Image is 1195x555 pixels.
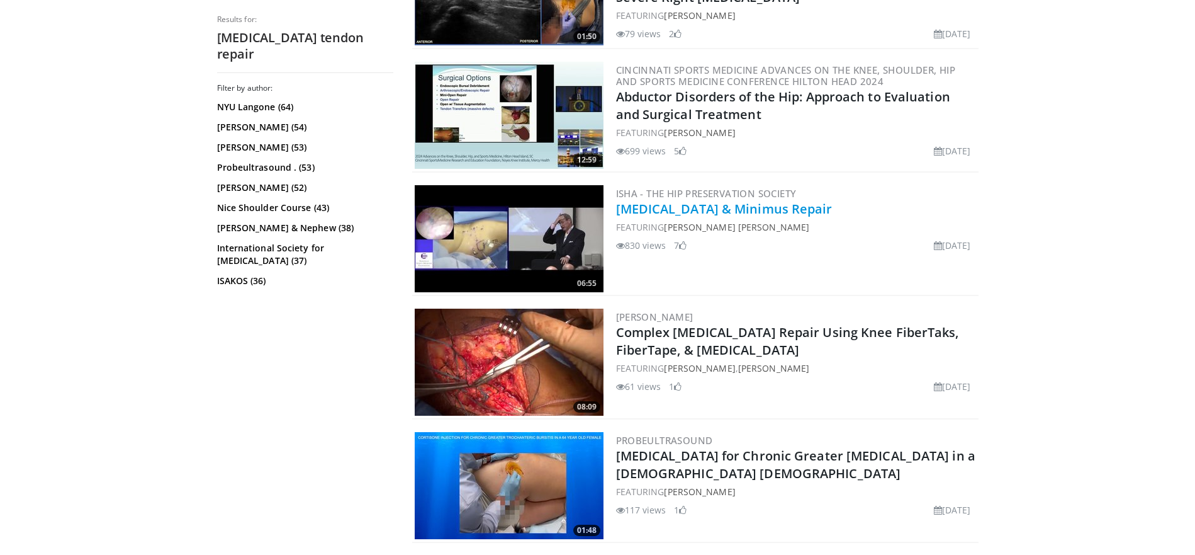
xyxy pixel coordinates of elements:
[664,362,735,374] a: [PERSON_NAME]
[217,202,390,214] a: Nice Shoulder Course (43)
[674,503,687,517] li: 1
[415,309,603,416] a: 08:09
[217,14,393,25] p: Results for:
[616,200,833,217] a: [MEDICAL_DATA] & Minimus Repair
[217,101,390,113] a: NYU Langone (64)
[616,239,666,252] li: 830 views
[616,311,693,323] a: [PERSON_NAME]
[616,88,950,123] a: Abductor Disorders of the Hip: Approach to Evaluation and Surgical Treatment
[664,9,735,21] a: [PERSON_NAME]
[217,121,390,134] a: [PERSON_NAME] (54)
[934,503,971,517] li: [DATE]
[415,309,603,416] img: e1c2b6ee-86c7-40a2-8238-438aca70f309.300x170_q85_crop-smart_upscale.jpg
[616,503,666,517] li: 117 views
[217,141,390,154] a: [PERSON_NAME] (53)
[415,432,603,539] img: 1dd8a797-e8fb-44c7-a002-5d1ae10f6920.300x170_q85_crop-smart_upscale.jpg
[616,187,797,200] a: ISHA - The Hip Preservation Society
[415,62,603,169] a: 12:59
[616,144,666,157] li: 699 views
[573,278,600,289] span: 06:55
[616,362,976,375] div: FEATURING ,
[415,185,603,292] a: 06:55
[616,220,976,234] div: FEATURING
[573,525,600,536] span: 01:48
[669,27,682,40] li: 2
[738,362,809,374] a: [PERSON_NAME]
[573,154,600,166] span: 12:59
[415,432,603,539] a: 01:48
[664,221,809,233] a: [PERSON_NAME] [PERSON_NAME]
[217,181,390,194] a: [PERSON_NAME] (52)
[616,434,713,447] a: Probeultrasound
[415,62,603,169] img: 21a22a7f-bd3d-4ff2-90ef-a7674ce64825.300x170_q85_crop-smart_upscale.jpg
[674,239,687,252] li: 7
[674,144,687,157] li: 5
[616,324,959,358] a: Complex [MEDICAL_DATA] Repair Using Knee FiberTaks, FiberTape, & [MEDICAL_DATA]
[616,64,956,88] a: Cincinnati Sports Medicine Advances on the Knee, Shoulder, Hip and Sports Medicine Conference Hil...
[616,485,976,498] div: FEATURING
[934,27,971,40] li: [DATE]
[934,144,971,157] li: [DATE]
[616,27,661,40] li: 79 views
[217,275,390,287] a: ISAKOS (36)
[664,486,735,498] a: [PERSON_NAME]
[217,242,390,267] a: International Society for [MEDICAL_DATA] (37)
[616,447,975,482] a: [MEDICAL_DATA] for Chronic Greater [MEDICAL_DATA] in a [DEMOGRAPHIC_DATA] [DEMOGRAPHIC_DATA]
[934,239,971,252] li: [DATE]
[217,222,390,234] a: [PERSON_NAME] & Nephew (38)
[616,9,976,22] div: FEATURING
[573,401,600,413] span: 08:09
[217,161,390,174] a: Probeultrasound . (53)
[415,185,603,292] img: ca8ad414-864c-4749-b101-0d7fc034a953.300x170_q85_crop-smart_upscale.jpg
[664,127,735,139] a: [PERSON_NAME]
[669,380,682,393] li: 1
[934,380,971,393] li: [DATE]
[616,380,661,393] li: 61 views
[616,126,976,139] div: FEATURING
[217,30,393,62] h2: [MEDICAL_DATA] tendon repair
[573,31,600,42] span: 01:50
[217,83,393,93] h3: Filter by author:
